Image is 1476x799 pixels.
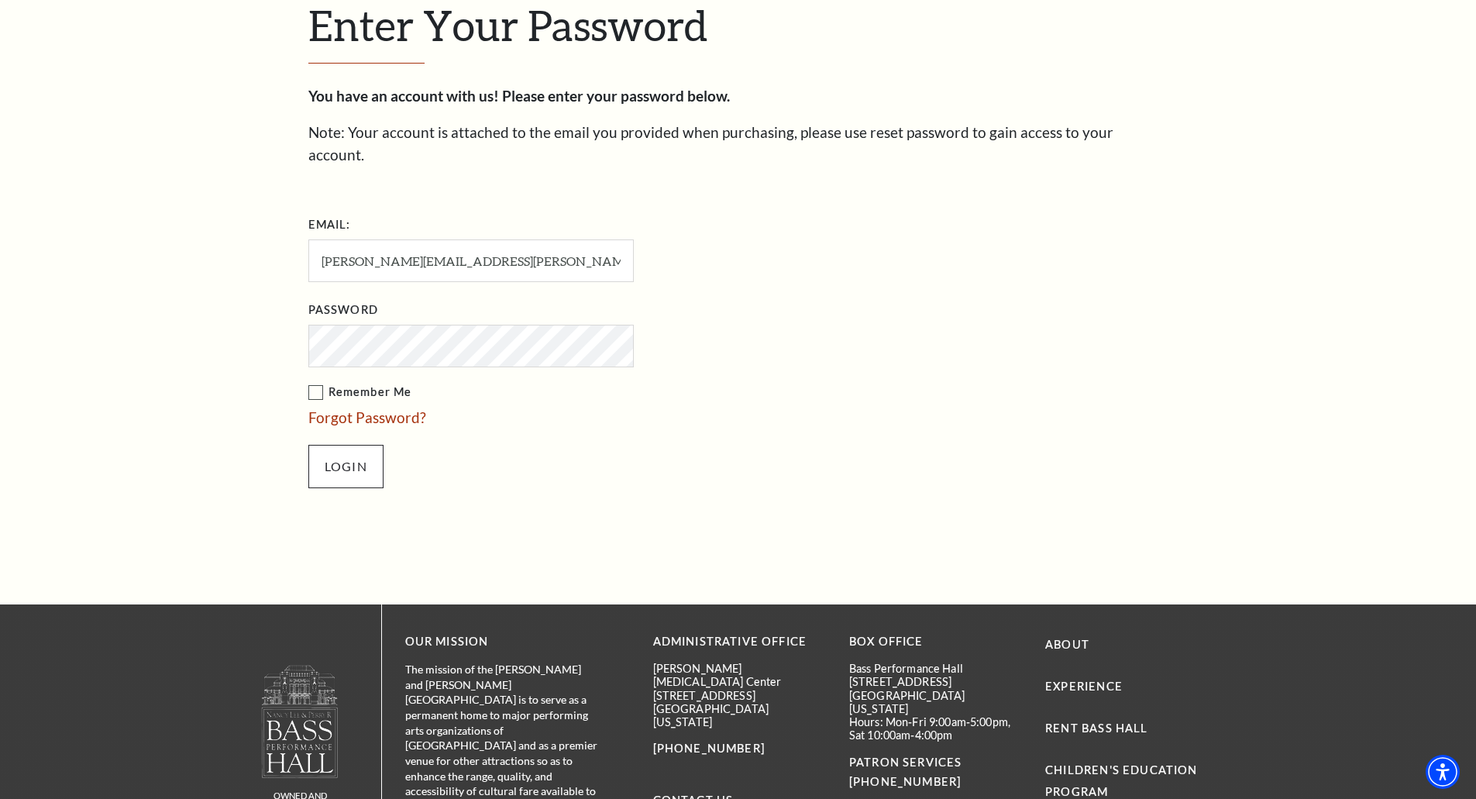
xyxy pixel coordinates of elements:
[653,632,826,652] p: Administrative Office
[308,301,378,320] label: Password
[308,445,384,488] input: Submit button
[849,632,1022,652] p: BOX OFFICE
[308,122,1168,166] p: Note: Your account is attached to the email you provided when purchasing, please use reset passwo...
[308,408,426,426] a: Forgot Password?
[1045,722,1147,735] a: Rent Bass Hall
[653,702,826,729] p: [GEOGRAPHIC_DATA][US_STATE]
[308,215,351,235] label: Email:
[1045,638,1089,651] a: About
[308,87,499,105] strong: You have an account with us!
[1426,755,1460,789] div: Accessibility Menu
[849,753,1022,792] p: PATRON SERVICES [PHONE_NUMBER]
[405,632,599,652] p: OUR MISSION
[653,662,826,689] p: [PERSON_NAME][MEDICAL_DATA] Center
[1045,763,1197,799] a: Children's Education Program
[308,383,789,402] label: Remember Me
[260,664,339,778] img: logo-footer.png
[653,689,826,702] p: [STREET_ADDRESS]
[849,689,1022,716] p: [GEOGRAPHIC_DATA][US_STATE]
[502,87,730,105] strong: Please enter your password below.
[849,662,1022,675] p: Bass Performance Hall
[849,675,1022,688] p: [STREET_ADDRESS]
[849,715,1022,742] p: Hours: Mon-Fri 9:00am-5:00pm, Sat 10:00am-4:00pm
[308,239,634,282] input: Required
[1045,680,1123,693] a: Experience
[653,739,826,759] p: [PHONE_NUMBER]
